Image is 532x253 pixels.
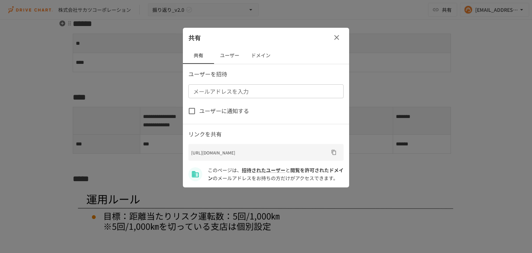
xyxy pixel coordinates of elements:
button: ドメイン [245,47,276,64]
span: sakaz.co.jp [208,167,344,181]
span: ユーザーに通知する [199,107,249,116]
p: このページは、 と のメールアドレスをお持ちの方だけがアクセスできます。 [208,166,344,182]
p: リンクを共有 [188,130,344,139]
a: 招待されたユーザー [242,167,285,174]
button: URLをコピー [328,147,339,158]
button: ユーザー [214,47,245,64]
div: 共有 [183,28,349,47]
p: [URL][DOMAIN_NAME] [191,149,328,156]
button: 共有 [183,47,214,64]
p: ユーザーを招待 [188,70,344,79]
